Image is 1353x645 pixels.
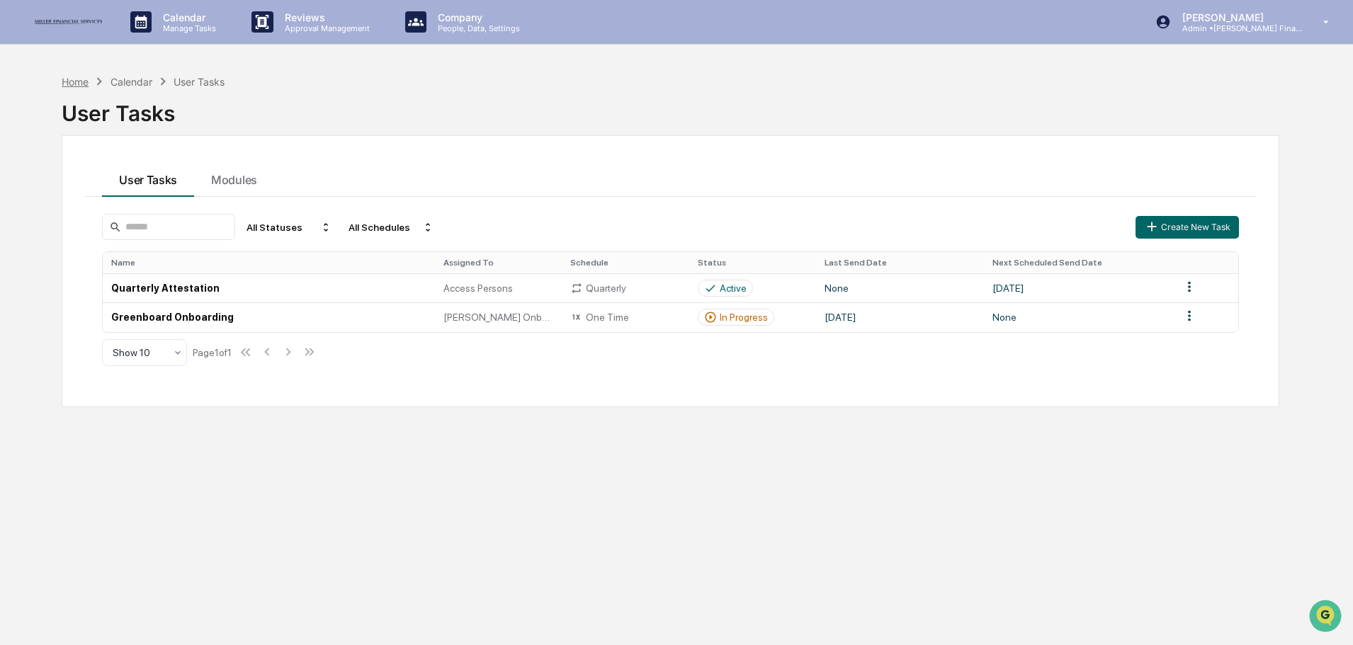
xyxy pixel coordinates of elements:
[14,179,37,202] img: Tammy Steffen
[102,159,194,197] button: User Tasks
[273,23,377,33] p: Approval Management
[689,252,816,273] th: Status
[720,282,747,294] div: Active
[1308,598,1346,637] iframe: Open customer support
[984,252,1172,273] th: Next Scheduled Send Date
[64,122,195,134] div: We're available if you need us!
[103,273,435,302] td: Quarterly Attestation
[570,282,680,295] div: Quarterly
[9,284,97,309] a: 🖐️Preclearance
[562,252,689,273] th: Schedule
[141,351,171,362] span: Pylon
[816,252,984,273] th: Last Send Date
[62,76,89,88] div: Home
[14,157,95,169] div: Past conversations
[443,312,553,323] span: [PERSON_NAME] Onboarding
[44,231,115,242] span: [PERSON_NAME]
[241,113,258,130] button: Start new chat
[14,318,26,329] div: 🔎
[220,154,258,171] button: See all
[100,350,171,362] a: Powered byPylon
[117,290,176,304] span: Attestations
[343,216,439,239] div: All Schedules
[816,302,984,331] td: [DATE]
[426,11,527,23] p: Company
[273,11,377,23] p: Reviews
[125,193,154,204] span: [DATE]
[194,159,274,197] button: Modules
[111,76,152,88] div: Calendar
[103,291,114,302] div: 🗄️
[241,216,337,239] div: All Statuses
[64,108,232,122] div: Start new chat
[14,108,40,134] img: 1746055101610-c473b297-6a78-478c-a979-82029cc54cd1
[1171,23,1303,33] p: Admin • [PERSON_NAME] Financial
[816,273,984,302] td: None
[193,347,232,358] div: Page 1 of 1
[14,30,258,52] p: How can we help?
[44,193,115,204] span: [PERSON_NAME]
[30,108,55,134] img: 8933085812038_c878075ebb4cc5468115_72.jpg
[720,312,768,323] div: In Progress
[9,311,95,336] a: 🔎Data Lookup
[570,311,680,324] div: One Time
[103,302,435,331] td: Greenboard Onboarding
[14,291,26,302] div: 🖐️
[34,16,102,29] img: logo
[174,76,225,88] div: User Tasks
[62,89,1279,126] div: User Tasks
[103,252,435,273] th: Name
[1136,216,1239,239] button: Create New Task
[125,231,154,242] span: [DATE]
[984,302,1172,331] td: None
[443,282,513,294] span: Access Persons
[97,284,181,309] a: 🗄️Attestations
[28,290,91,304] span: Preclearance
[118,231,123,242] span: •
[152,11,223,23] p: Calendar
[426,23,527,33] p: People, Data, Settings
[435,252,562,273] th: Assigned To
[28,316,89,331] span: Data Lookup
[152,23,223,33] p: Manage Tasks
[1171,11,1303,23] p: [PERSON_NAME]
[984,273,1172,302] td: [DATE]
[118,193,123,204] span: •
[14,217,37,240] img: Tammy Steffen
